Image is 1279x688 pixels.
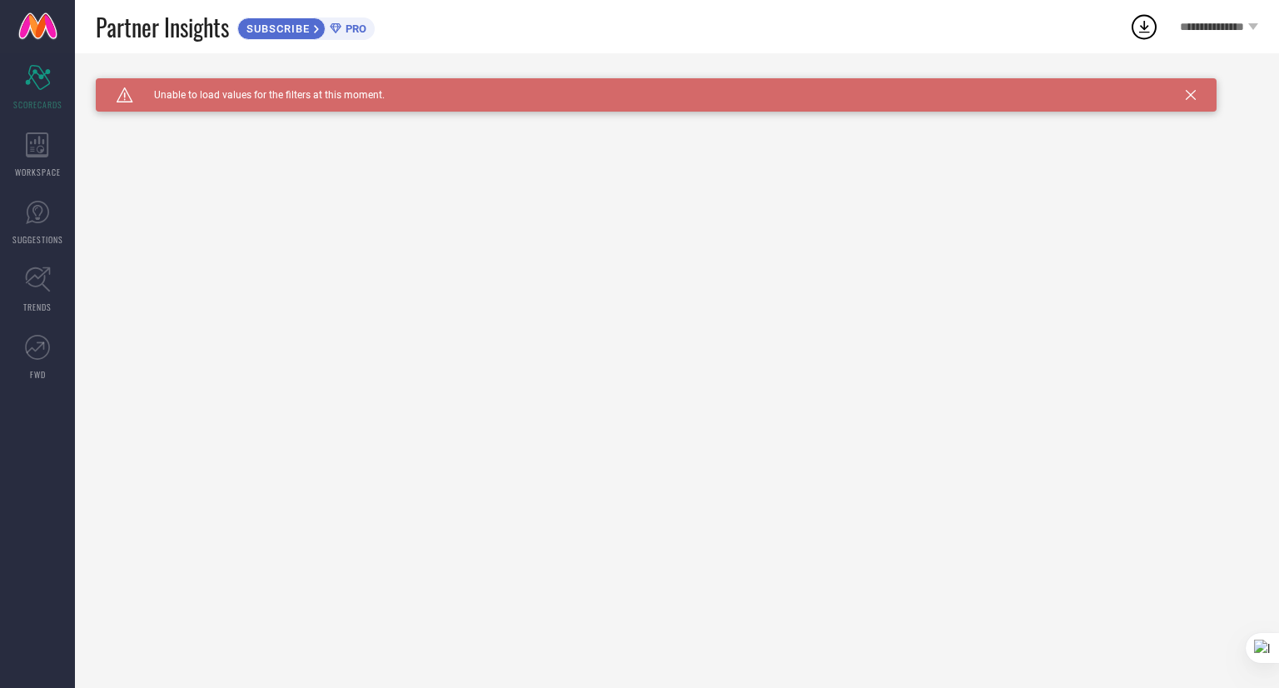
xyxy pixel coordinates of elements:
span: Partner Insights [96,10,229,44]
div: Open download list [1129,12,1159,42]
span: WORKSPACE [15,166,61,178]
div: Unable to load filters at this moment. Please try later. [96,78,1258,92]
span: SUGGESTIONS [12,233,63,246]
span: SUBSCRIBE [238,22,314,35]
span: Unable to load values for the filters at this moment. [133,89,385,101]
span: TRENDS [23,301,52,313]
a: SUBSCRIBEPRO [237,13,375,40]
span: PRO [341,22,366,35]
span: FWD [30,368,46,381]
span: SCORECARDS [13,98,62,111]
